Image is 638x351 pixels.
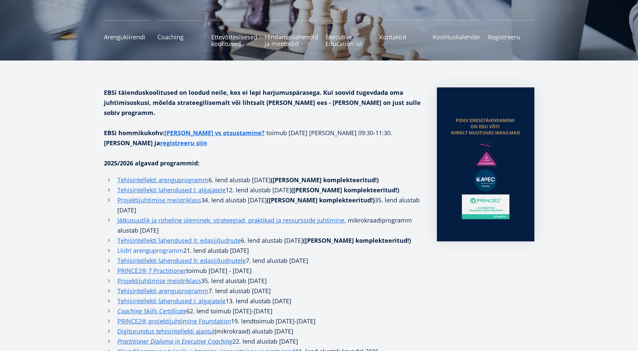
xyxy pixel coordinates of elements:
a: registreeru siin [160,138,207,148]
span: Hindamisvahendid ja meetodid [265,34,318,47]
a: Coaching Skills Certificate [117,306,186,316]
a: Liidri arenguprogramm [117,245,183,256]
span: Registreeru [488,34,534,40]
li: . lend alustab [DATE] [104,336,423,346]
li: 12. lend alustab [DATE] [104,185,423,195]
li: toimub [DATE]-[DATE] [104,316,423,326]
i: 22 [232,337,239,345]
li: 7. lend alustab [DATE] [104,286,423,296]
a: Coaching [157,20,204,47]
span: Ettevõttesisesed koolitused [211,34,258,47]
li: 21. lend alustab [DATE] [104,245,423,256]
strong: 2025/2026 algavad programmid: [104,159,199,167]
li: 7. lend alustab [DATE] [104,256,423,266]
a: Tehisintellekti lahendused I: algajatele [117,185,226,195]
li: 6. lend alustab [DATE] [104,235,423,245]
strong: EBSi hommikukohv: [104,129,266,137]
a: Tehisintellekti lahendused II: edasijõudnute [117,235,241,245]
p: toimub [DATE] [PERSON_NAME] 09:30-11:30. [104,128,423,148]
a: Registreeru [488,20,534,47]
strong: ([PERSON_NAME] komplekteeritud!) [303,236,411,244]
a: Tehisintellekti lahendused II: edasijõudnutele [117,256,246,266]
a: Projektijuhtimise meistriklass [117,276,201,286]
em: Practitioner Diploma in Executive Coaching [117,337,232,345]
a: PRINCE2® 7 Practitioner [117,266,186,276]
span: Executive Education´ist [326,34,372,47]
span: Koolituskalender [433,34,481,40]
strong: [PERSON_NAME] ja [104,139,207,147]
li: 13. lend alustab [DATE] [104,296,423,306]
strong: ([PERSON_NAME] komplekteeritud!) [271,176,379,184]
a: Projektijuhtimise meistriklass [117,195,201,205]
li: toimub [DATE] - [DATE] [104,266,423,276]
a: Arengukiirendi [104,20,150,47]
em: Coaching Skills Certificate [117,307,186,315]
strong: EBSi täienduskoolitused on loodud neile, kes ei lepi harjumuspärasega. Kui soovid tugevdada oma j... [104,88,421,117]
li: 34. lend alustab [DATE] 35. lend alustab [DATE] [104,195,423,215]
strong: ([PERSON_NAME] komplekteeritud!) [267,196,375,204]
li: , mikrokraadiprogramm alustab [DATE] [104,215,423,235]
a: PRINCE2® projektijuhtimine Foundation [117,316,231,326]
span: Kontaktid [379,34,426,40]
a: Executive Education´ist [326,20,372,47]
a: Jätkusuutlik ja roheline üleminek: strateegiad, praktikad ja ressursside juhtimine [117,215,344,225]
a: Koolituskalender [433,20,481,47]
span: Arengukiirendi [104,34,150,40]
a: Tehisintellekti arenguprogramm [117,286,209,296]
li: 62. lend toimub [DATE]-[DATE] [104,306,423,316]
a: Practitioner Diploma in Executive Coaching [117,336,232,346]
a: Hindamisvahendid ja meetodid [265,20,318,47]
li: 6. lend alustab [DATE] [104,175,423,185]
a: Tehisintellekti lahendused I: algajatele [117,296,226,306]
li: 35. lend alustab [DATE] [104,276,423,286]
strong: ([PERSON_NAME] komplekteeritud!) [291,186,399,194]
li: (mikrokraad) alustab [DATE] [104,326,423,336]
a: Digiturundus tehisintellekti ajastul [117,326,215,336]
a: Ettevõttesisesed koolitused [211,20,258,47]
span: 19. lend [231,317,254,325]
span: Coaching [157,34,204,40]
a: Tehisintellekti arenguprogramm [117,175,209,185]
a: Kontaktid [379,20,426,47]
a: [PERSON_NAME] vs otsustamine? [164,128,265,138]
